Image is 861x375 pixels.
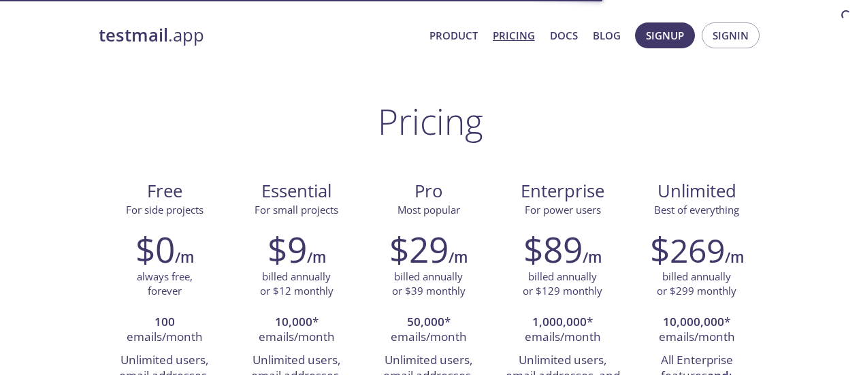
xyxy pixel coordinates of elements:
p: billed annually or $12 monthly [260,270,334,299]
h2: $9 [267,229,307,270]
a: Product [429,27,478,44]
h2: $ [650,229,725,270]
li: emails/month [109,311,221,350]
h2: $0 [135,229,175,270]
p: always free, forever [137,270,193,299]
strong: 10,000 [275,314,312,329]
a: Docs [550,27,578,44]
h2: $89 [523,229,583,270]
li: * emails/month [641,311,753,350]
strong: 1,000,000 [532,314,587,329]
span: Most popular [397,203,460,216]
button: Signup [635,22,695,48]
strong: 10,000,000 [663,314,724,329]
p: billed annually or $299 monthly [657,270,736,299]
span: 269 [670,228,725,272]
a: Blog [593,27,621,44]
li: * emails/month [505,311,621,350]
h6: /m [725,246,744,269]
span: For small projects [255,203,338,216]
span: Enterprise [506,180,620,203]
span: Best of everything [654,203,739,216]
h6: /m [307,246,326,269]
span: Essential [242,180,352,203]
h6: /m [449,246,468,269]
span: Free [110,180,220,203]
a: Pricing [493,27,535,44]
li: * emails/month [373,311,485,350]
li: * emails/month [241,311,353,350]
strong: 100 [155,314,175,329]
a: testmail.app [99,24,419,47]
h6: /m [175,246,194,269]
strong: 50,000 [407,314,444,329]
span: For power users [525,203,601,216]
span: Pro [374,180,484,203]
h6: /m [583,246,602,269]
button: Signin [702,22,760,48]
span: For side projects [126,203,204,216]
p: billed annually or $129 monthly [523,270,602,299]
p: billed annually or $39 monthly [392,270,466,299]
span: Unlimited [657,179,736,203]
span: Signin [713,27,749,44]
strong: testmail [99,23,168,47]
h2: $29 [389,229,449,270]
span: Signup [646,27,684,44]
h1: Pricing [378,101,483,142]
